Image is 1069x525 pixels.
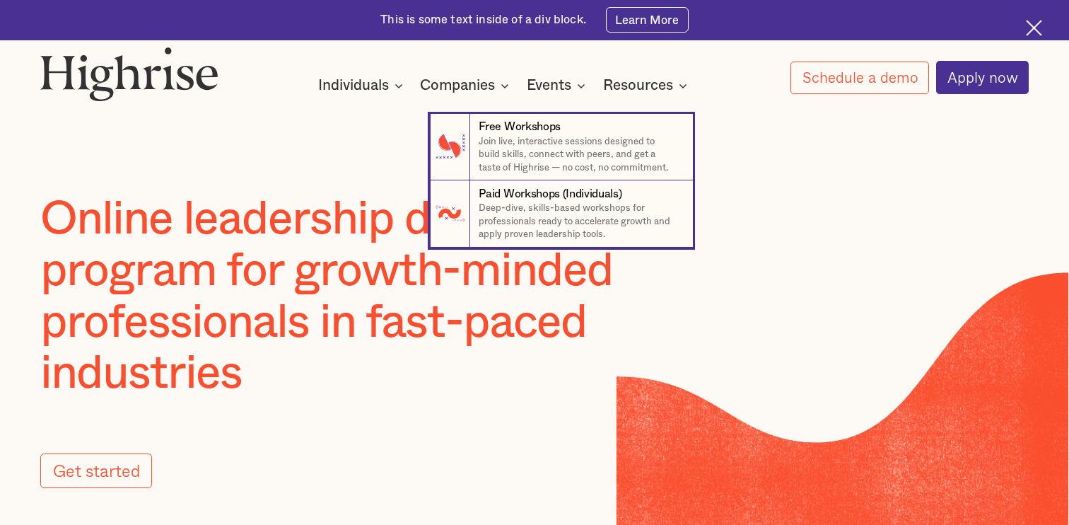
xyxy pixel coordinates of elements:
[479,202,679,241] p: Deep-dive, skills-based workshops for professionals ready to accelerate growth and apply proven l...
[936,61,1029,93] a: Apply now
[603,77,673,94] div: Resources
[420,77,495,94] div: Companies
[110,87,959,248] nav: Events
[527,77,590,94] div: Events
[527,77,571,94] div: Events
[606,7,689,33] a: Learn More
[40,194,762,400] h1: Online leadership development program for growth-minded professionals in fast-paced industries
[479,135,679,175] p: Join live, interactive sessions designed to build skills, connect with peers, and get a taste of ...
[1026,20,1042,36] img: Cross icon
[40,47,219,100] img: Highrise logo
[430,180,693,248] a: Paid Workshops (Individuals)Deep-dive, skills-based workshops for professionals ready to accelera...
[318,77,389,94] div: Individuals
[479,186,621,202] div: Paid Workshops (Individuals)
[40,454,152,489] a: Get started
[430,114,693,181] a: Free WorkshopsJoin live, interactive sessions designed to build skills, connect with peers, and g...
[420,77,513,94] div: Companies
[603,77,691,94] div: Resources
[318,77,407,94] div: Individuals
[479,119,561,134] div: Free Workshops
[790,62,929,94] a: Schedule a demo
[380,12,586,28] div: This is some text inside of a div block.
